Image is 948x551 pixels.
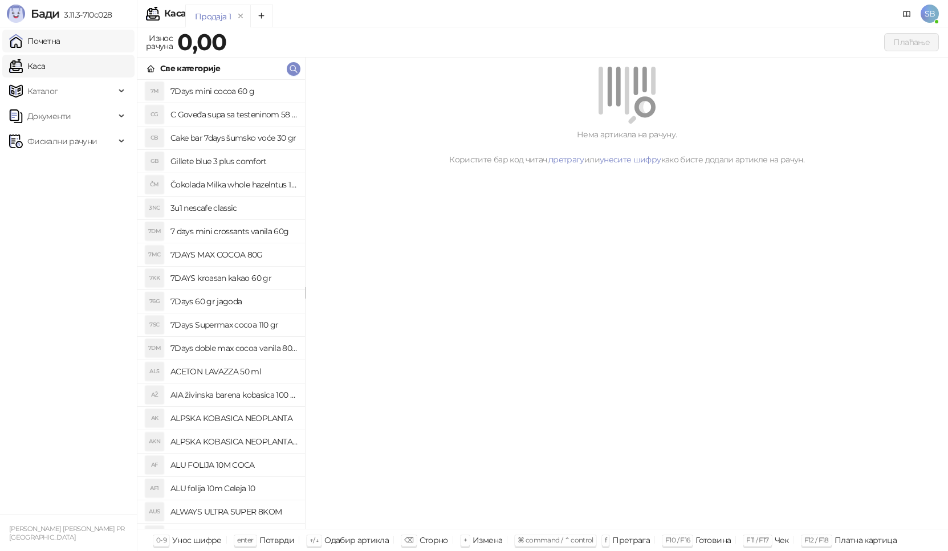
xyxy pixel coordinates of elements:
[27,105,71,128] span: Документи
[172,533,222,548] div: Унос шифре
[695,533,731,548] div: Готовина
[145,82,164,100] div: 7M
[145,222,164,240] div: 7DM
[170,269,298,287] h4: 7DAYS kroasan kakao 60 gr
[164,9,186,18] div: Каса
[31,7,59,21] span: Бади
[463,536,467,544] span: +
[145,503,164,521] div: AUS
[145,129,164,147] div: CB
[170,199,298,217] h4: 3u1 nescafe classic
[170,246,298,264] h4: 7DAYS MAX COCOA 80G
[170,222,298,240] h4: 7 days mini crossants vanila 60g
[145,292,164,311] div: 76G
[170,129,298,147] h4: Cake bar 7days šumsko voće 30 gr
[170,339,298,357] h4: 7Days doble max cocoa vanila 80 gr
[233,11,248,21] button: remove
[310,536,319,544] span: ↑/↓
[145,175,164,194] div: ČM
[170,432,298,451] h4: ALPSKA KOBASICA NEOPLANTA 1kg
[145,409,164,427] div: AK
[145,246,164,264] div: 7MC
[9,30,60,52] a: Почетна
[835,533,897,548] div: Платна картица
[170,105,298,124] h4: C Goveđa supa sa testeninom 58 grama
[59,10,112,20] span: 3.11.3-710c028
[884,33,939,51] button: Плаћање
[420,533,448,548] div: Сторно
[195,10,231,23] div: Продаја 1
[804,536,829,544] span: F12 / F18
[612,533,650,548] div: Претрага
[145,456,164,474] div: AF
[145,479,164,497] div: AF1
[600,154,661,165] a: унесите шифру
[27,80,58,103] span: Каталог
[145,105,164,124] div: CG
[160,62,220,75] div: Све категорије
[9,55,45,77] a: Каса
[27,130,97,153] span: Фискални рачуни
[319,128,934,166] div: Нема артикала на рачуну. Користите бар код читач, или како бисте додали артикле на рачун.
[145,269,164,287] div: 7KK
[473,533,502,548] div: Измена
[144,31,175,54] div: Износ рачуна
[324,533,389,548] div: Одабир артикла
[746,536,768,544] span: F11 / F17
[170,409,298,427] h4: ALPSKA KOBASICA NEOPLANTA
[156,536,166,544] span: 0-9
[605,536,607,544] span: f
[898,5,916,23] a: Документација
[170,456,298,474] h4: ALU FOLIJA 10M COCA
[775,533,789,548] div: Чек
[170,82,298,100] h4: 7Days mini cocoa 60 g
[259,533,295,548] div: Потврди
[170,175,298,194] h4: Čokolada Milka whole hazelntus 100 gr
[145,362,164,381] div: AL5
[7,5,25,23] img: Logo
[404,536,413,544] span: ⌫
[518,536,593,544] span: ⌘ command / ⌃ control
[170,386,298,404] h4: AIA živinska barena kobasica 100 gr
[170,479,298,497] h4: ALU folija 10m Celeja 10
[137,80,307,529] div: grid
[145,339,164,357] div: 7DM
[665,536,690,544] span: F10 / F16
[170,526,298,544] h4: ALWAYS ultra ulošci 16kom
[170,503,298,521] h4: ALWAYS ULTRA SUPER 8KOM
[170,362,298,381] h4: ACETON LAVAZZA 50 ml
[145,152,164,170] div: GB
[145,316,164,334] div: 7SC
[145,386,164,404] div: AŽ
[145,432,164,451] div: AKN
[250,5,273,27] button: Add tab
[145,199,164,217] div: 3NC
[9,525,125,541] small: [PERSON_NAME] [PERSON_NAME] PR [GEOGRAPHIC_DATA]
[170,152,298,170] h4: Gillete blue 3 plus comfort
[177,28,226,56] strong: 0,00
[548,154,584,165] a: претрагу
[921,5,939,23] span: SB
[145,526,164,544] div: AUU
[170,292,298,311] h4: 7Days 60 gr jagoda
[237,536,254,544] span: enter
[170,316,298,334] h4: 7Days Supermax cocoa 110 gr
